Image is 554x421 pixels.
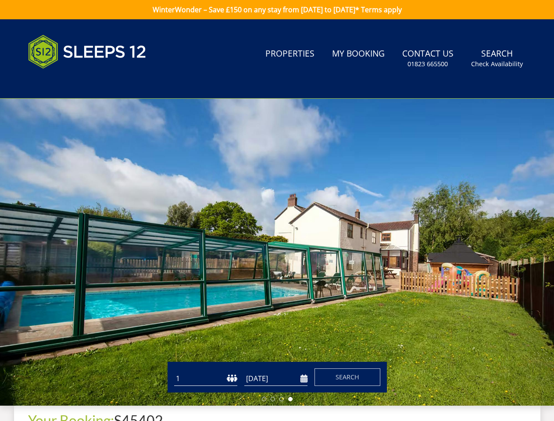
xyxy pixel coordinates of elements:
[24,79,116,86] iframe: Customer reviews powered by Trustpilot
[336,373,359,381] span: Search
[468,44,526,73] a: SearchCheck Availability
[471,60,523,68] small: Check Availability
[28,30,147,74] img: Sleeps 12
[329,44,388,64] a: My Booking
[399,44,457,73] a: Contact Us01823 665500
[244,371,307,386] input: Arrival Date
[315,368,380,386] button: Search
[262,44,318,64] a: Properties
[407,60,448,68] small: 01823 665500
